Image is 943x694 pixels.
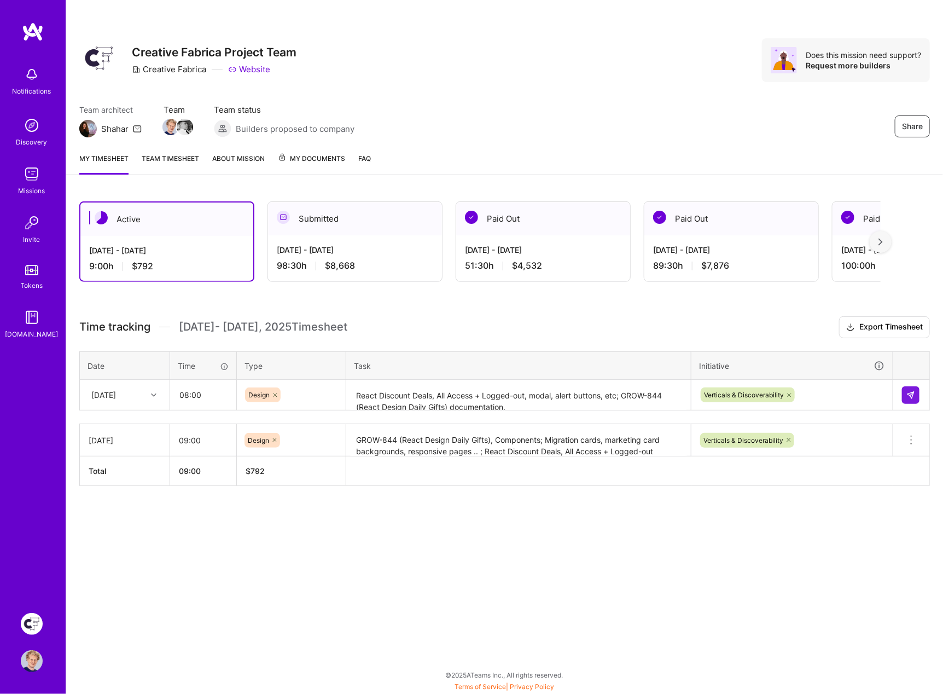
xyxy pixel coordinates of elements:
a: Website [228,63,270,75]
a: Privacy Policy [510,683,554,691]
a: Terms of Service [455,683,506,691]
span: | [455,683,554,691]
div: [DATE] - [DATE] [653,244,810,256]
span: $7,876 [701,260,729,271]
th: Date [80,351,170,380]
img: Company Logo [79,38,119,78]
textarea: React Discount Deals, All Access + Logged-out, modal, alert buttons, etc; GROW-844 (React Design ... [347,381,690,410]
span: Share [902,121,923,132]
span: Team [164,104,192,115]
div: Time [178,360,229,372]
span: $792 [132,261,153,272]
img: right [878,238,883,246]
button: Share [895,115,930,137]
div: 9:00 h [89,261,245,272]
div: Shahar [101,123,129,135]
img: Paid Out [465,211,478,224]
img: teamwork [21,163,43,185]
div: Paid Out [456,202,630,235]
img: Paid Out [653,211,666,224]
img: Team Architect [79,120,97,137]
span: $8,668 [325,260,355,271]
i: icon Mail [133,124,142,133]
div: Notifications [13,85,51,97]
i: icon Chevron [151,392,156,398]
button: Export Timesheet [839,316,930,338]
img: Avatar [771,47,797,73]
span: $4,532 [512,260,542,271]
span: Builders proposed to company [236,123,354,135]
div: 89:30 h [653,260,810,271]
span: [DATE] - [DATE] , 2025 Timesheet [179,320,347,334]
a: Team Member Avatar [164,118,178,136]
a: My timesheet [79,153,129,175]
span: Verticals & Discoverability [703,436,783,444]
img: Team Member Avatar [177,119,193,135]
div: Initiative [699,360,885,372]
div: Discovery [16,136,48,148]
a: Creative Fabrica Project Team [18,613,45,635]
h3: Creative Fabrica Project Team [132,45,296,59]
div: [DATE] - [DATE] [277,244,433,256]
img: discovery [21,114,43,136]
th: Type [237,351,346,380]
img: tokens [25,265,38,275]
img: Builders proposed to company [214,120,231,137]
div: Paid Out [644,202,818,235]
span: Team status [214,104,354,115]
div: Active [80,203,253,236]
img: Team Member Avatar [162,119,179,135]
i: icon CompanyGray [132,65,141,74]
div: Missions [19,185,45,196]
span: Design [248,436,269,444]
a: My Documents [278,153,345,175]
div: Invite [24,234,40,245]
img: Creative Fabrica Project Team [21,613,43,635]
div: [DOMAIN_NAME] [5,328,59,340]
div: [DATE] - [DATE] [465,244,621,256]
input: HH:MM [171,380,236,409]
textarea: GROW-844 (React Design Daily Gifts), Components; Migration cards, marketing card backgrounds, res... [347,425,690,456]
div: [DATE] [89,435,161,446]
div: [DATE] - [DATE] [89,245,245,256]
img: logo [22,22,44,42]
th: Task [346,351,691,380]
span: Design [248,391,270,399]
a: Team timesheet [142,153,199,175]
a: FAQ [358,153,371,175]
th: Total [80,456,170,486]
a: About Mission [212,153,265,175]
input: HH:MM [170,426,236,455]
div: 98:30 h [277,260,433,271]
img: bell [21,63,43,85]
span: Verticals & Discoverability [704,391,784,399]
img: Paid Out [841,211,854,224]
div: 51:30 h [465,260,621,271]
a: Team Member Avatar [178,118,192,136]
span: My Documents [278,153,345,165]
span: Time tracking [79,320,150,334]
img: guide book [21,306,43,328]
span: Team architect [79,104,142,115]
a: User Avatar [18,650,45,672]
img: Submit [906,391,915,400]
div: Tokens [21,280,43,291]
th: 09:00 [170,456,237,486]
div: [DATE] [91,389,116,401]
img: Active [95,211,108,224]
i: icon Download [846,322,855,333]
div: © 2025 ATeams Inc., All rights reserved. [66,661,943,689]
div: Creative Fabrica [132,63,206,75]
img: Invite [21,212,43,234]
img: Submitted [277,211,290,224]
img: User Avatar [21,650,43,672]
span: $ 792 [246,466,265,476]
div: null [902,386,921,404]
div: Request more builders [806,60,921,71]
div: Does this mission need support? [806,50,921,60]
div: Submitted [268,202,442,235]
